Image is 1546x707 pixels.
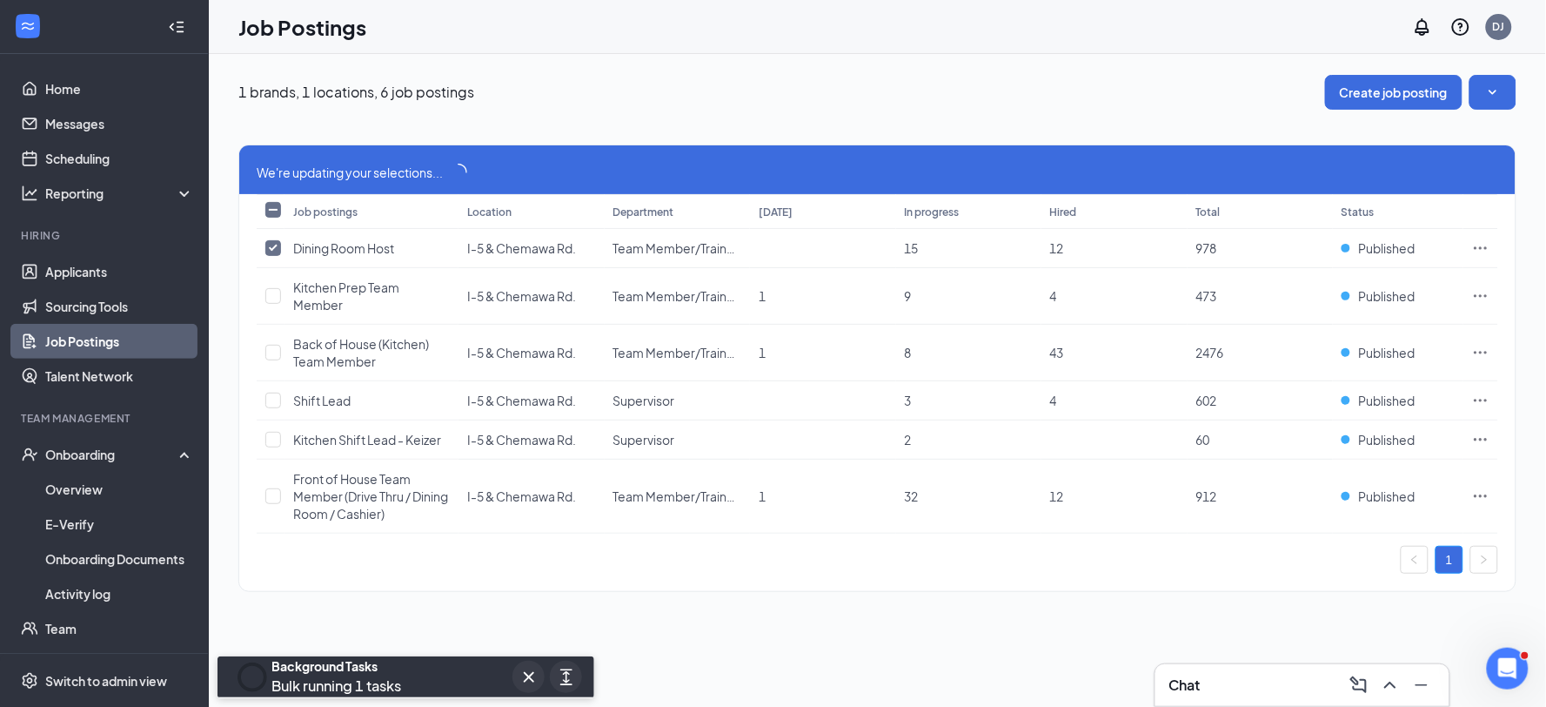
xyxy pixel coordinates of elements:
button: Minimize [1408,671,1436,699]
span: Shift Lead [293,393,351,408]
p: 1 brands, 1 locations, 6 job postings [238,83,474,102]
svg: QuestionInfo [1450,17,1471,37]
a: Home [45,71,194,106]
td: I-5 & Chemawa Rd. [458,325,605,381]
span: 2476 [1196,345,1224,360]
a: 1 [1436,547,1462,573]
td: Supervisor [605,381,751,421]
li: 1 [1436,546,1463,574]
a: Job Postings [45,324,194,359]
iframe: Intercom live chat [1487,648,1529,690]
span: 2 [905,432,912,448]
span: 15 [905,240,919,256]
span: Front of House Team Member (Drive Thru / Dining Room / Cashier) [293,471,448,522]
th: Total [1188,194,1334,229]
svg: ChevronUp [1380,675,1401,696]
span: Bulk running 1 tasks [271,677,401,695]
span: 473 [1196,288,1217,304]
td: I-5 & Chemawa Rd. [458,268,605,325]
svg: Notifications [1412,17,1433,37]
a: Sourcing Tools [45,289,194,324]
h3: Chat [1169,676,1201,695]
span: Back of House (Kitchen) Team Member [293,336,429,369]
span: Supervisor [613,432,675,448]
span: We're updating your selections... [257,163,443,182]
td: Team Member/Trainer/Lead [605,460,751,534]
a: Talent Network [45,359,194,394]
svg: Ellipses [1472,488,1489,505]
span: 1 [759,288,766,304]
svg: SmallChevronDown [1484,84,1502,101]
span: Team Member/Trainer/Lead [613,288,773,304]
span: 43 [1050,345,1064,360]
svg: Ellipses [1472,344,1489,361]
div: Department [613,205,674,219]
a: Scheduling [45,141,194,176]
a: Onboarding Documents [45,542,194,576]
div: Background Tasks [271,657,401,675]
th: Hired [1041,194,1188,229]
th: In progress [896,194,1042,229]
a: Overview [45,472,194,507]
th: [DATE] [750,194,896,229]
a: Applicants [45,254,194,289]
span: I-5 & Chemawa Rd. [467,345,576,360]
a: DocumentsCrown [45,646,194,681]
span: loading [450,164,467,181]
div: Onboarding [45,446,179,463]
span: I-5 & Chemawa Rd. [467,240,576,256]
span: 4 [1050,288,1057,304]
span: 978 [1196,240,1217,256]
span: Published [1359,431,1415,448]
span: 9 [905,288,912,304]
svg: Ellipses [1472,287,1489,305]
span: 3 [905,393,912,408]
button: ChevronUp [1376,671,1404,699]
td: Supervisor [605,421,751,460]
button: Create job posting [1325,75,1462,110]
button: ComposeMessage [1345,671,1373,699]
a: Activity log [45,576,194,611]
svg: Ellipses [1472,239,1489,257]
span: Published [1359,239,1415,257]
svg: ArrowsExpand [556,667,577,688]
span: I-5 & Chemawa Rd. [467,288,576,304]
span: I-5 & Chemawa Rd. [467,488,576,504]
span: Kitchen Shift Lead - Keizer [293,432,441,448]
span: I-5 & Chemawa Rd. [467,393,576,408]
svg: Ellipses [1472,392,1489,409]
span: Team Member/Trainer/Lead [613,240,773,256]
span: 4 [1050,393,1057,408]
svg: ComposeMessage [1349,675,1369,696]
span: Published [1359,392,1415,409]
span: I-5 & Chemawa Rd. [467,432,576,448]
span: 12 [1050,240,1064,256]
svg: Minimize [1411,675,1432,696]
span: Published [1359,287,1415,305]
svg: WorkstreamLogo [19,17,37,35]
svg: Collapse [168,18,185,36]
svg: Ellipses [1472,431,1489,448]
span: Supervisor [613,393,675,408]
svg: Cross [519,667,539,688]
svg: Settings [21,672,38,690]
span: Team Member/Trainer/Lead [613,345,773,360]
div: Switch to admin view [45,672,167,690]
svg: UserCheck [21,446,38,463]
span: Team Member/Trainer/Lead [613,488,773,504]
li: Previous Page [1401,546,1429,574]
div: Job postings [293,205,358,219]
span: right [1479,555,1489,565]
a: Messages [45,106,194,141]
svg: Analysis [21,185,38,202]
span: Published [1359,488,1415,505]
td: Team Member/Trainer/Lead [605,229,751,268]
a: E-Verify [45,507,194,542]
span: left [1409,555,1420,565]
td: Team Member/Trainer/Lead [605,268,751,325]
button: left [1401,546,1429,574]
h1: Job Postings [238,12,366,42]
li: Next Page [1470,546,1498,574]
div: DJ [1493,19,1505,34]
a: Team [45,611,194,646]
